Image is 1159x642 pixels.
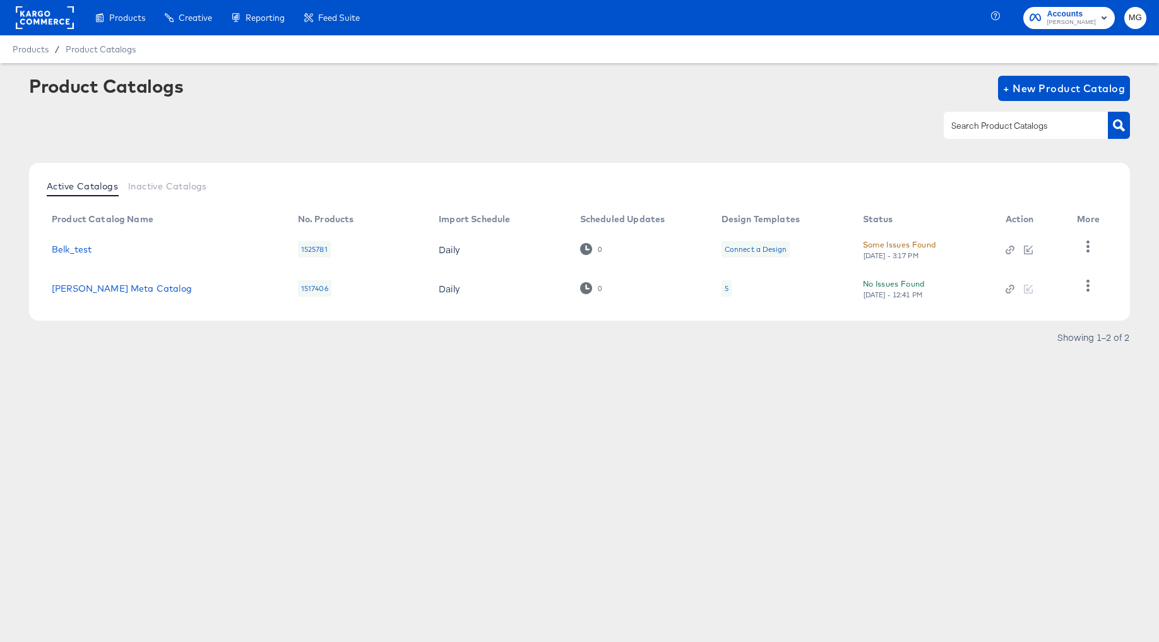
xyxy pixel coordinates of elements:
[597,284,602,293] div: 0
[429,230,570,269] td: Daily
[298,280,331,297] div: 1517406
[996,210,1067,230] th: Action
[298,241,331,258] div: 1525781
[998,76,1130,101] button: + New Product Catalog
[13,44,49,54] span: Products
[49,44,66,54] span: /
[109,13,145,23] span: Products
[725,244,787,254] div: Connect a Design
[1067,210,1115,230] th: More
[29,76,183,96] div: Product Catalogs
[66,44,136,54] a: Product Catalogs
[853,210,996,230] th: Status
[429,269,570,308] td: Daily
[52,244,92,254] a: Belk_test
[318,13,360,23] span: Feed Suite
[179,13,212,23] span: Creative
[597,245,602,254] div: 0
[725,283,728,294] div: 5
[1047,8,1096,21] span: Accounts
[580,282,602,294] div: 0
[1057,333,1130,342] div: Showing 1–2 of 2
[298,214,354,224] div: No. Products
[580,243,602,255] div: 0
[52,283,192,294] a: [PERSON_NAME] Meta Catalog
[246,13,285,23] span: Reporting
[1047,18,1096,28] span: [PERSON_NAME]
[128,181,207,191] span: Inactive Catalogs
[580,214,665,224] div: Scheduled Updates
[1129,11,1141,25] span: MG
[439,214,510,224] div: Import Schedule
[52,214,153,224] div: Product Catalog Name
[863,251,920,260] div: [DATE] - 3:17 PM
[722,241,790,258] div: Connect a Design
[949,119,1083,133] input: Search Product Catalogs
[47,181,118,191] span: Active Catalogs
[722,214,800,224] div: Design Templates
[1023,7,1115,29] button: Accounts[PERSON_NAME]
[863,238,936,251] div: Some Issues Found
[863,238,936,260] button: Some Issues Found[DATE] - 3:17 PM
[1124,7,1146,29] button: MG
[722,280,732,297] div: 5
[1003,80,1125,97] span: + New Product Catalog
